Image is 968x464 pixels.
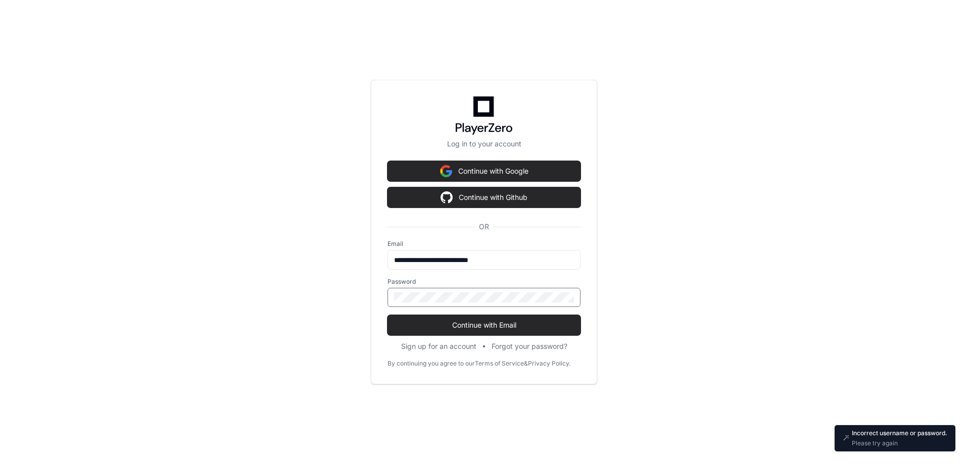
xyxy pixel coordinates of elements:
img: Sign in with google [440,161,452,181]
div: & [524,359,528,368]
a: Terms of Service [475,359,524,368]
button: Sign up for an account [401,341,476,351]
button: Continue with Github [388,187,580,208]
label: Password [388,278,580,286]
p: Please try again [852,439,947,447]
button: Continue with Email [388,315,580,335]
label: Email [388,240,580,248]
span: OR [475,222,493,232]
button: Continue with Google [388,161,580,181]
p: Log in to your account [388,139,580,149]
a: Privacy Policy. [528,359,570,368]
p: Incorrect username or password. [852,429,947,437]
span: Continue with Email [388,320,580,330]
img: Sign in with google [441,187,453,208]
div: By continuing you agree to our [388,359,475,368]
button: Forgot your password? [492,341,567,351]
